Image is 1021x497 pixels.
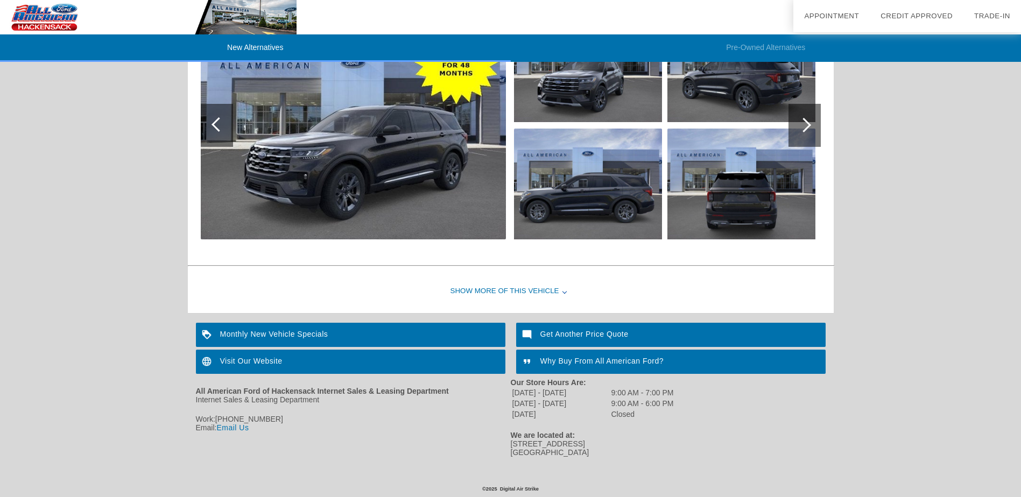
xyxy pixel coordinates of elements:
[196,350,505,374] a: Visit Our Website
[216,423,249,432] a: Email Us
[512,399,610,408] td: [DATE] - [DATE]
[188,270,834,313] div: Show More of this Vehicle
[516,323,826,347] a: Get Another Price Quote
[196,323,220,347] img: ic_loyalty_white_24dp_2x.png
[974,12,1010,20] a: Trade-In
[611,409,674,419] td: Closed
[196,387,449,395] strong: All American Ford of Hackensack Internet Sales & Leasing Department
[667,129,815,239] img: 5.jpg
[516,350,826,374] a: Why Buy From All American Ford?
[511,378,586,387] strong: Our Store Hours Are:
[611,388,674,397] td: 9:00 AM - 7:00 PM
[196,415,511,423] div: Work:
[516,323,540,347] img: ic_mode_comment_white_24dp_2x.png
[611,399,674,408] td: 9:00 AM - 6:00 PM
[215,415,283,423] span: [PHONE_NUMBER]
[201,11,506,239] img: 1.jpg
[196,350,220,374] img: ic_language_white_24dp_2x.png
[804,12,859,20] a: Appointment
[516,350,540,374] img: ic_format_quote_white_24dp_2x.png
[512,409,610,419] td: [DATE]
[196,423,511,432] div: Email:
[512,388,610,397] td: [DATE] - [DATE]
[511,439,826,457] div: [STREET_ADDRESS] [GEOGRAPHIC_DATA]
[514,129,662,239] img: 3.jpg
[881,12,953,20] a: Credit Approved
[196,323,505,347] a: Monthly New Vehicle Specials
[196,395,511,404] div: Internet Sales & Leasing Department
[511,431,575,439] strong: We are located at:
